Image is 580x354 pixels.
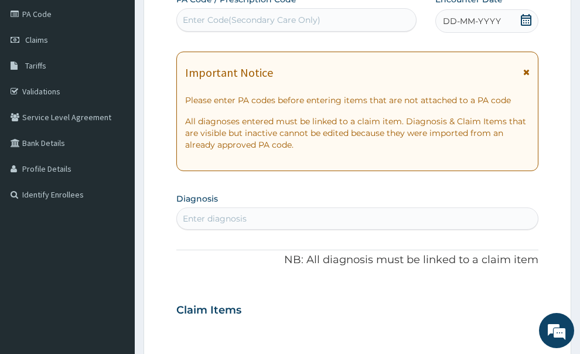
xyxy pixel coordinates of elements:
[176,193,218,205] label: Diagnosis
[176,253,539,268] p: NB: All diagnosis must be linked to a claim item
[25,60,46,71] span: Tariffs
[176,304,241,317] h3: Claim Items
[192,6,220,34] div: Minimize live chat window
[185,115,530,151] p: All diagnoses entered must be linked to a claim item. Diagnosis & Claim Items that are visible bu...
[183,14,320,26] div: Enter Code(Secondary Care Only)
[68,104,162,222] span: We're online!
[443,15,501,27] span: DD-MM-YYYY
[6,232,223,273] textarea: Type your message and hit 'Enter'
[185,94,530,106] p: Please enter PA codes before entering items that are not attached to a PA code
[183,213,247,224] div: Enter diagnosis
[22,59,47,88] img: d_794563401_company_1708531726252_794563401
[185,66,273,79] h1: Important Notice
[61,66,197,81] div: Chat with us now
[25,35,48,45] span: Claims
